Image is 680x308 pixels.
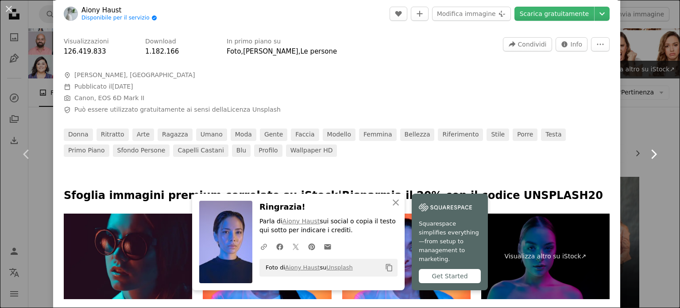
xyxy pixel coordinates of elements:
button: Scegli le dimensioni del download [595,7,610,21]
a: Condividi su Twitter [288,238,304,255]
p: Sfoglia immagini premium correlate su iStock | Risparmia il 20% con il codice UNSPLASH20 [64,189,610,203]
span: Può essere utilizzato gratuitamente ai sensi della [74,105,281,114]
a: Porre [513,129,537,141]
span: , [298,47,301,55]
a: Squarespace simplifies everything—from setup to management to marketing.Get Started [412,194,488,290]
a: Aiony Haust [282,218,320,225]
button: Altre azioni [591,37,610,51]
a: primo piano [64,144,109,157]
a: Aiony Haust [285,264,320,271]
div: Get Started [419,269,481,283]
h3: Download [145,37,176,46]
img: file-1747939142011-51e5cc87e3c9 [419,201,472,214]
a: Foto [227,47,241,55]
button: Aggiungi alla Collezione [411,7,429,21]
button: Mi piace [390,7,407,21]
span: Squarespace simplifies everything—from setup to management to marketing. [419,219,481,264]
a: Unsplash [326,264,352,271]
a: capelli castani [173,144,228,157]
a: Condividi su Pinterest [304,238,320,255]
button: Copia negli appunti [382,260,397,275]
span: Condividi [518,38,547,51]
a: [PERSON_NAME] [243,47,298,55]
span: Info [571,38,583,51]
a: bellezza [400,129,435,141]
a: ritratto [97,129,129,141]
a: modello [323,129,356,141]
span: Foto di su [261,261,353,275]
a: Umano [196,129,227,141]
span: 1.182.166 [145,47,179,55]
a: Condividi per email [320,238,336,255]
a: moda [231,129,256,141]
button: Modifica immagine [432,7,511,21]
a: Scarica gratuitamente [514,7,594,21]
a: ragazza [158,129,193,141]
a: blu [232,144,251,157]
span: Pubblicato il [74,83,133,90]
span: , [241,47,243,55]
a: profilo [254,144,282,157]
span: 126.419.833 [64,47,106,55]
a: Aiony Haust [81,6,157,15]
button: Statistiche su questa immagine [556,37,588,51]
a: sfondo persone [113,144,170,157]
span: [PERSON_NAME], [GEOGRAPHIC_DATA] [74,71,195,80]
a: Condividi su Facebook [272,238,288,255]
a: Licenza Unsplash [227,106,281,113]
time: 17 agosto 2018 alle ore 20:02:32 CEST [112,83,133,90]
a: Le persone [301,47,337,55]
button: Condividi questa immagine [503,37,552,51]
img: colpo alla testa della giovane donna caucasica alla moda con occhiali da sole eleganti [64,214,192,300]
a: testa [541,129,566,141]
a: femmina [359,129,397,141]
a: Avanti [627,112,680,197]
a: Disponibile per il servizio [81,15,157,22]
a: faccia [291,129,319,141]
p: Parla di sui social o copia il testo qui sotto per indicare i crediti. [259,217,398,235]
h3: Visualizzazioni [64,37,109,46]
a: stile [487,129,509,141]
a: donna [64,129,93,141]
a: riferimento [438,129,483,141]
a: Visualizza altro su iStock↗ [481,214,610,300]
h3: In primo piano su [227,37,281,46]
a: gente [260,129,287,141]
a: Arte [132,129,154,141]
button: Canon, EOS 6D Mark II [74,94,144,103]
h3: Ringrazia! [259,201,398,214]
a: Wallpaper HD [286,144,337,157]
img: Vai al profilo di Aiony Haust [64,7,78,21]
